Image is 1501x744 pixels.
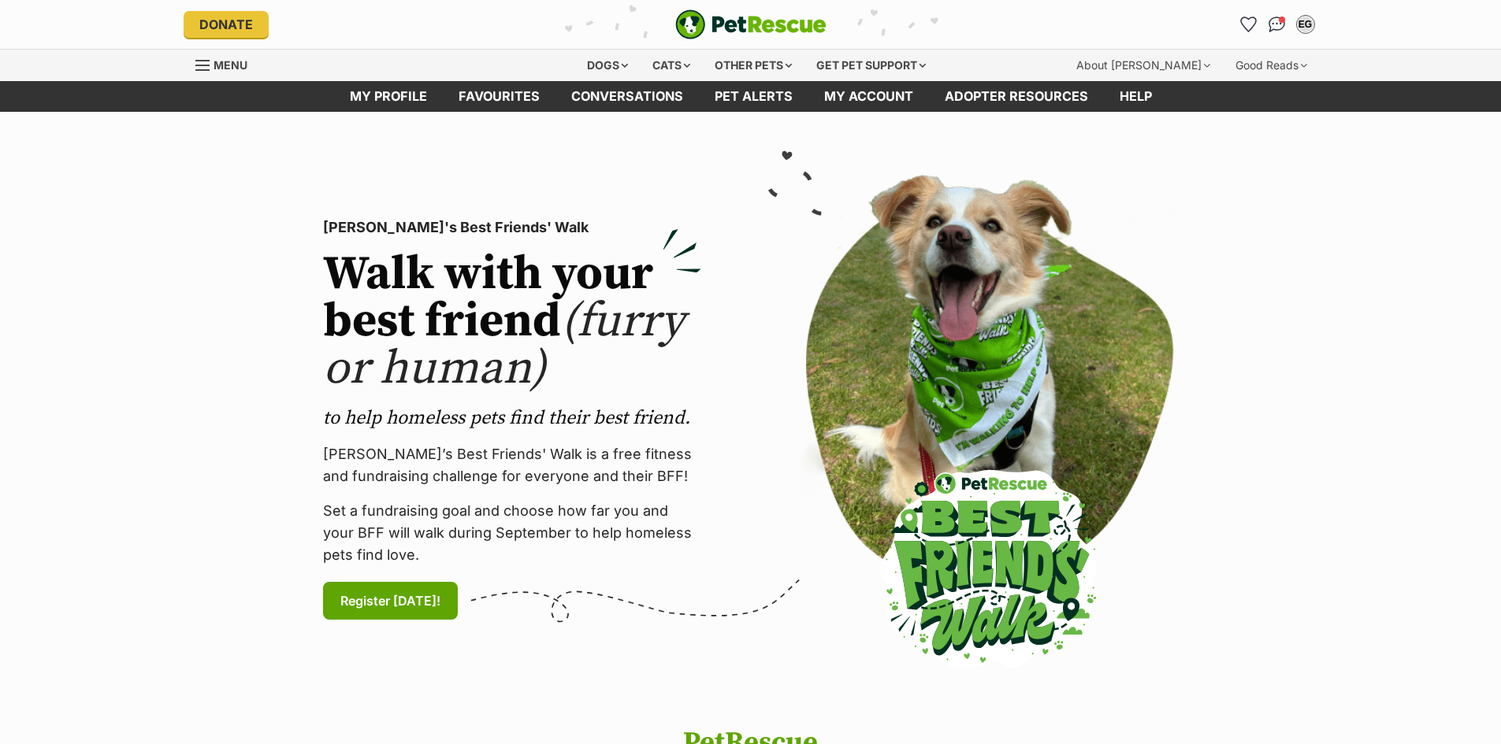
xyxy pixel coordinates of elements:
[214,58,247,72] span: Menu
[323,443,701,487] p: [PERSON_NAME]’s Best Friends' Walk is a free fitness and fundraising challenge for everyone and t...
[340,591,440,610] span: Register [DATE]!
[443,81,555,112] a: Favourites
[675,9,827,39] a: PetRescue
[323,292,685,398] span: (furry or human)
[1236,12,1261,37] a: Favourites
[323,251,701,393] h2: Walk with your best friend
[675,9,827,39] img: logo-e224e6f780fb5917bec1dbf3a21bbac754714ae5b6737aabdf751b685950b380.svg
[699,81,808,112] a: Pet alerts
[334,81,443,112] a: My profile
[1269,17,1285,32] img: chat-41dd97257d64d25036548639549fe6c8038ab92f7586957e7f3b1b290dea8141.svg
[1104,81,1168,112] a: Help
[929,81,1104,112] a: Adopter resources
[1293,12,1318,37] button: My account
[555,81,699,112] a: conversations
[323,217,701,239] p: [PERSON_NAME]'s Best Friends' Walk
[1236,12,1318,37] ul: Account quick links
[184,11,269,38] a: Donate
[1298,17,1313,32] div: EG
[641,50,701,81] div: Cats
[704,50,803,81] div: Other pets
[1065,50,1221,81] div: About [PERSON_NAME]
[323,405,701,431] p: to help homeless pets find their best friend.
[323,500,701,566] p: Set a fundraising goal and choose how far you and your BFF will walk during September to help hom...
[1265,12,1290,37] a: Conversations
[323,582,458,620] a: Register [DATE]!
[576,50,639,81] div: Dogs
[195,50,258,78] a: Menu
[1224,50,1318,81] div: Good Reads
[808,81,929,112] a: My account
[805,50,937,81] div: Get pet support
